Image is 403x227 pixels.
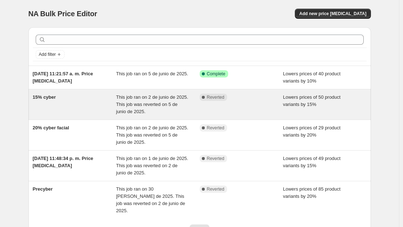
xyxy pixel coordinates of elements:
span: Lowers prices of 50 product variants by 15% [283,94,341,107]
span: Add filter [39,52,56,57]
span: Precyber [33,186,53,192]
span: 20% cyber facial [33,125,69,130]
button: Add filter [36,50,65,59]
span: 15% cyber [33,94,56,100]
span: Reverted [207,125,225,131]
span: Add new price [MEDICAL_DATA] [299,11,366,17]
span: Reverted [207,156,225,161]
span: This job ran on 5 de junio de 2025. [116,71,188,76]
span: This job ran on 2 de junio de 2025. This job was reverted on 5 de junio de 2025. [116,94,188,114]
button: Add new price [MEDICAL_DATA] [295,9,371,19]
span: Lowers prices of 29 product variants by 20% [283,125,341,138]
span: This job ran on 1 de junio de 2025. This job was reverted on 2 de junio de 2025. [116,156,188,175]
span: Lowers prices of 85 product variants by 20% [283,186,341,199]
span: NA Bulk Price Editor [28,10,97,18]
span: Complete [207,71,225,77]
span: Reverted [207,94,225,100]
span: [DATE] 11:48:34 p. m. Price [MEDICAL_DATA] [33,156,93,168]
span: [DATE] 11:21:57 a. m. Price [MEDICAL_DATA] [33,71,93,84]
span: Reverted [207,186,225,192]
span: This job ran on 2 de junio de 2025. This job was reverted on 5 de junio de 2025. [116,125,188,145]
span: This job ran on 30 [PERSON_NAME] de 2025. This job was reverted on 2 de junio de 2025. [116,186,185,213]
span: Lowers prices of 49 product variants by 15% [283,156,341,168]
span: Lowers prices of 40 product variants by 10% [283,71,341,84]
